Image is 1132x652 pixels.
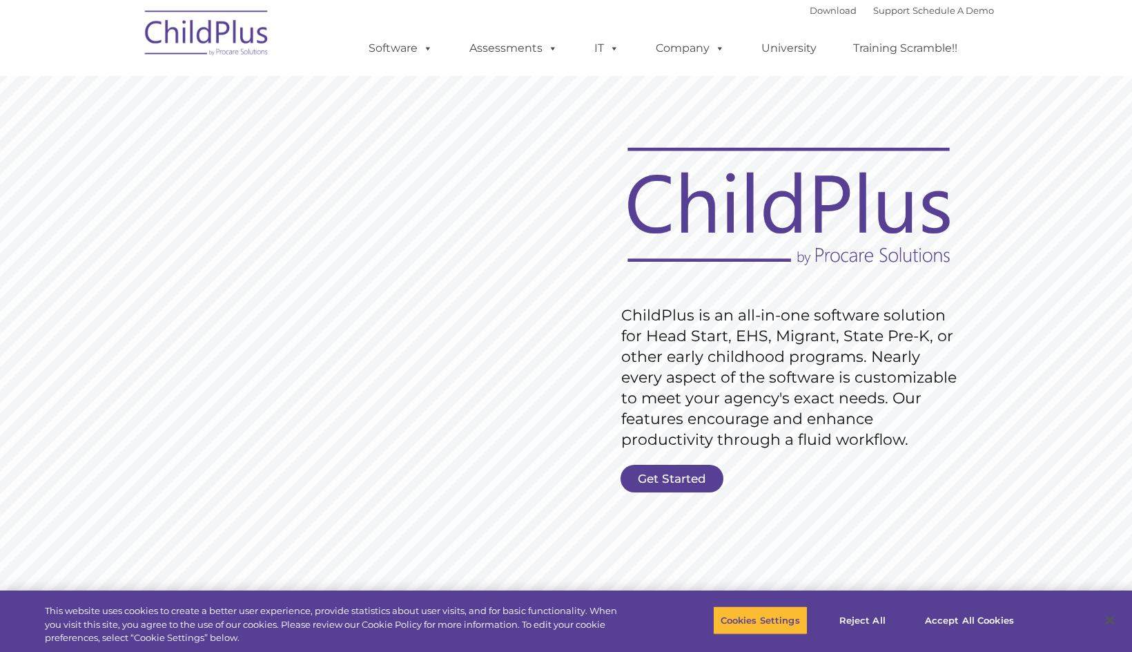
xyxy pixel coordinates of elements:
[839,35,971,62] a: Training Scramble!!
[713,606,808,635] button: Cookies Settings
[917,606,1022,635] button: Accept All Cookies
[1095,605,1125,635] button: Close
[810,5,994,16] font: |
[873,5,910,16] a: Support
[456,35,572,62] a: Assessments
[621,305,964,450] rs-layer: ChildPlus is an all-in-one software solution for Head Start, EHS, Migrant, State Pre-K, or other ...
[913,5,994,16] a: Schedule A Demo
[810,5,857,16] a: Download
[819,606,906,635] button: Reject All
[45,604,623,645] div: This website uses cookies to create a better user experience, provide statistics about user visit...
[621,465,723,492] a: Get Started
[138,1,276,70] img: ChildPlus by Procare Solutions
[580,35,633,62] a: IT
[355,35,447,62] a: Software
[642,35,739,62] a: Company
[748,35,830,62] a: University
